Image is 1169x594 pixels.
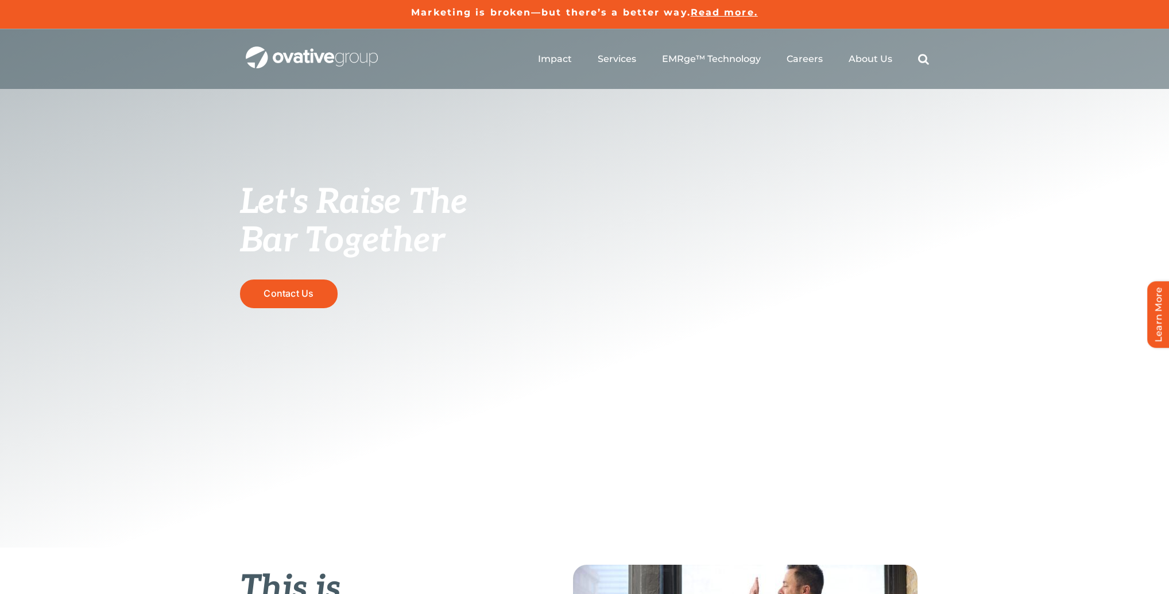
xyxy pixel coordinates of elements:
[240,279,338,308] a: Contact Us
[918,53,929,65] a: Search
[240,182,468,223] span: Let's Raise The
[538,53,572,65] a: Impact
[538,41,929,77] nav: Menu
[662,53,761,65] a: EMRge™ Technology
[264,288,313,299] span: Contact Us
[849,53,892,65] a: About Us
[598,53,636,65] a: Services
[240,220,444,262] span: Bar Together
[411,7,691,18] a: Marketing is broken—but there’s a better way.
[246,45,378,56] a: OG_Full_horizontal_WHT
[691,7,758,18] a: Read more.
[787,53,823,65] a: Careers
